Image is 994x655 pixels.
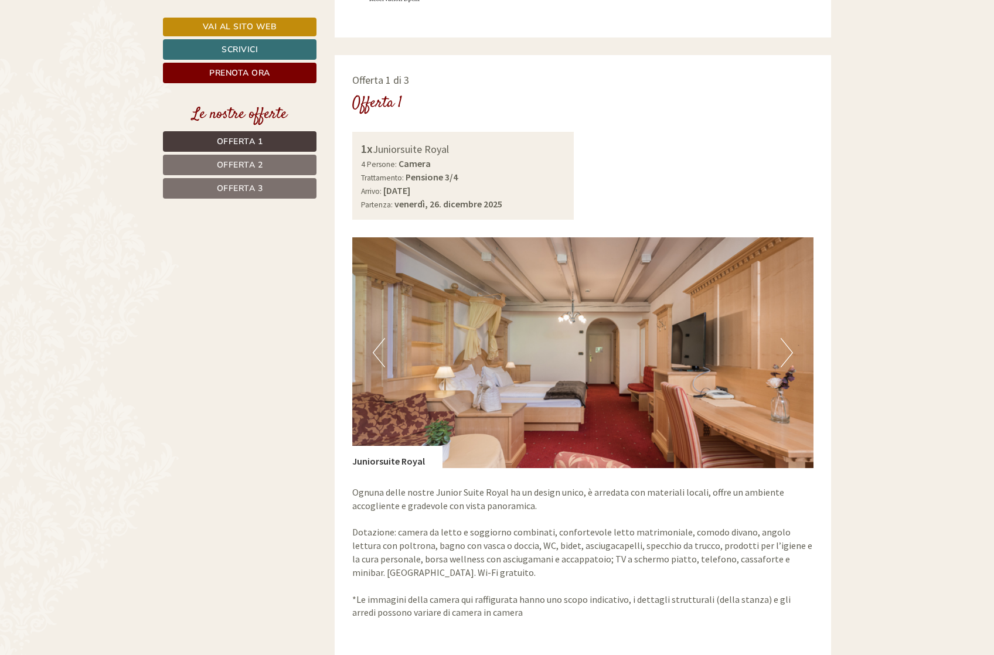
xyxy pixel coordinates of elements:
[205,9,257,29] div: martedì
[373,338,385,367] button: Previous
[163,18,316,36] a: Vai al sito web
[163,39,316,60] a: Scrivici
[402,309,462,329] button: Invia
[361,173,404,183] small: Trattamento:
[352,93,402,114] div: Offerta 1
[352,73,409,87] span: Offerta 1 di 3
[217,136,263,147] span: Offerta 1
[284,32,453,67] div: Buon giorno, come possiamo aiutarla?
[352,237,814,468] img: image
[361,141,566,158] div: Juniorsuite Royal
[163,63,316,83] a: Prenota ora
[361,186,382,196] small: Arrivo:
[352,446,442,468] div: Juniorsuite Royal
[290,34,444,43] div: Lei
[361,200,393,210] small: Partenza:
[352,486,814,619] p: Ognuna delle nostre Junior Suite Royal ha un design unico, è arredata con materiali locali, offre...
[361,141,373,156] b: 1x
[217,159,263,170] span: Offerta 2
[217,183,263,194] span: Offerta 3
[399,158,431,169] b: Camera
[163,104,316,125] div: Le nostre offerte
[394,198,502,210] b: venerdì, 26. dicembre 2025
[383,185,410,196] b: [DATE]
[406,171,458,183] b: Pensione 3/4
[781,338,793,367] button: Next
[361,159,397,169] small: 4 Persone:
[290,57,444,65] small: 21:12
